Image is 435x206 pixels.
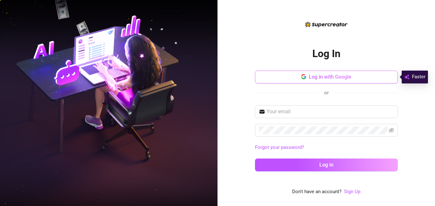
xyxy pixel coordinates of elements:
a: Sign Up [344,188,360,196]
a: Sign Up [344,189,360,194]
a: Forgot your password? [255,144,304,150]
h2: Log In [312,47,341,60]
input: Your email [267,108,394,116]
span: or [324,90,329,96]
span: eye-invisible [389,128,394,133]
span: Log in with Google [309,74,351,80]
img: logo-BBDzfeDw.svg [305,21,348,27]
a: Forgot your password? [255,144,398,151]
button: Log in [255,159,398,171]
span: Don't have an account? [292,188,341,196]
span: Faster [412,73,425,81]
span: Log in [319,162,333,168]
button: Log in with Google [255,71,398,83]
img: svg%3e [404,73,409,81]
